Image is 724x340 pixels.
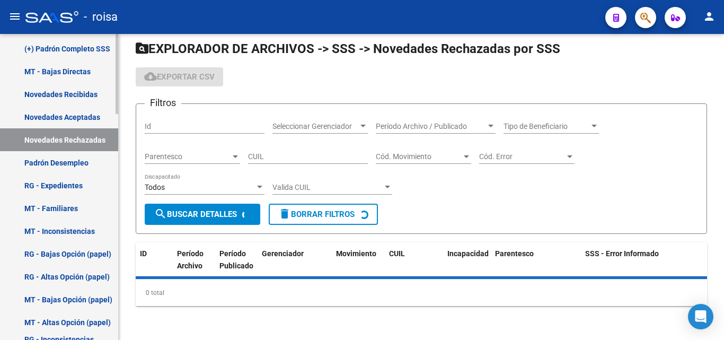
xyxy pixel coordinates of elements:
[479,152,565,161] span: Cód. Error
[703,10,716,23] mat-icon: person
[145,152,231,161] span: Parentesco
[581,242,713,277] datatable-header-cell: SSS - Error Informado
[278,207,291,220] mat-icon: delete
[84,5,118,29] span: - roisa
[495,249,534,258] span: Parentesco
[443,242,491,277] datatable-header-cell: Incapacidad
[145,183,165,191] span: Todos
[491,242,581,277] datatable-header-cell: Parentesco
[215,242,258,277] datatable-header-cell: Período Publicado
[376,152,462,161] span: Cód. Movimiento
[389,249,405,258] span: CUIL
[278,210,355,219] span: Borrar Filtros
[145,204,260,225] button: Buscar Detalles
[504,122,589,131] span: Tipo de Beneficiario
[269,204,378,225] button: Borrar Filtros
[336,249,376,258] span: Movimiento
[140,249,147,258] span: ID
[136,67,223,86] button: Exportar CSV
[219,249,253,270] span: Período Publicado
[136,280,707,306] div: 0 total
[154,207,167,220] mat-icon: search
[154,210,237,219] span: Buscar Detalles
[173,242,215,277] datatable-header-cell: Período Archivo
[385,242,443,277] datatable-header-cell: CUIL
[262,249,304,258] span: Gerenciador
[144,72,215,82] span: Exportar CSV
[585,249,659,258] span: SSS - Error Informado
[136,41,560,56] span: EXPLORADOR DE ARCHIVOS -> SSS -> Novedades Rechazadas por SSS
[177,249,204,270] span: Período Archivo
[688,304,713,329] div: Open Intercom Messenger
[447,249,489,258] span: Incapacidad
[145,95,181,110] h3: Filtros
[144,70,157,83] mat-icon: cloud_download
[8,10,21,23] mat-icon: menu
[272,183,383,192] span: Valida CUIL
[272,122,358,131] span: Seleccionar Gerenciador
[332,242,385,277] datatable-header-cell: Movimiento
[258,242,332,277] datatable-header-cell: Gerenciador
[376,122,486,131] span: Período Archivo / Publicado
[136,242,173,277] datatable-header-cell: ID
